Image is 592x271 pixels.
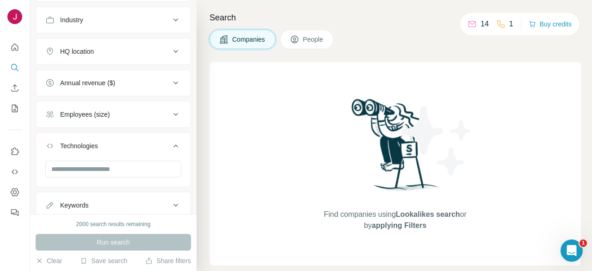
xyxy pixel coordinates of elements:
div: 2000 search results remaining [76,220,151,228]
button: Technologies [36,135,191,161]
span: applying Filters [372,221,426,229]
div: Annual revenue ($) [60,78,115,88]
button: Save search [80,256,127,265]
button: Dashboard [7,184,22,201]
div: Industry [60,15,83,25]
div: Technologies [60,141,98,151]
button: Quick start [7,39,22,56]
p: 1 [509,19,513,30]
img: Surfe Illustration - Stars [395,99,479,183]
div: Employees (size) [60,110,110,119]
button: Search [7,59,22,76]
span: People [303,35,324,44]
button: My lists [7,100,22,117]
button: Share filters [145,256,191,265]
button: HQ location [36,40,191,63]
h4: Search [210,11,581,24]
button: Use Surfe API [7,164,22,180]
img: Surfe Illustration - Woman searching with binoculars [347,96,444,200]
div: Keywords [60,201,88,210]
button: Buy credits [529,18,572,31]
button: Clear [36,256,62,265]
button: Industry [36,9,191,31]
span: 1 [580,239,587,247]
button: Use Surfe on LinkedIn [7,143,22,160]
button: Feedback [7,204,22,221]
button: Enrich CSV [7,80,22,96]
span: Companies [232,35,266,44]
img: Avatar [7,9,22,24]
button: Keywords [36,194,191,216]
div: HQ location [60,47,94,56]
span: Lookalikes search [396,210,460,218]
button: Employees (size) [36,103,191,126]
p: 14 [481,19,489,30]
iframe: Intercom live chat [561,239,583,262]
button: Annual revenue ($) [36,72,191,94]
span: Find companies using or by [321,209,469,231]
